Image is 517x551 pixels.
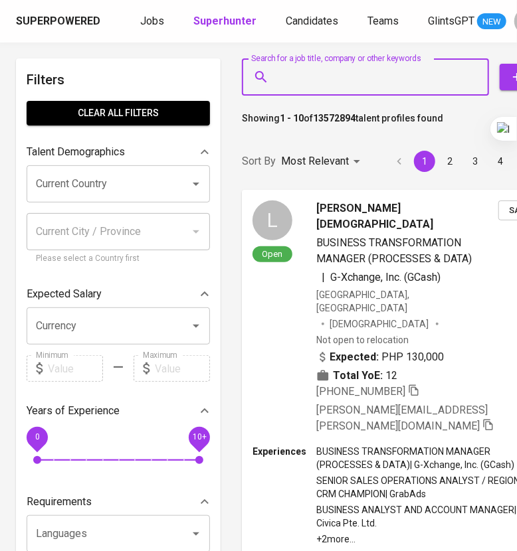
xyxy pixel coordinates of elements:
span: 0 [35,433,39,442]
button: Clear All filters [27,101,210,125]
span: G-Xchange, Inc. (GCash) [330,271,441,283]
p: Please select a Country first [36,252,201,266]
p: Showing of talent profiles found [242,112,443,136]
div: Years of Experience [27,398,210,424]
div: Talent Demographics [27,139,210,165]
span: Clear All filters [37,105,199,121]
div: Superpowered [16,14,100,29]
button: Go to page 4 [490,151,511,172]
span: 12 [385,368,397,384]
span: GlintsGPT [428,15,474,27]
b: Total YoE: [333,368,383,384]
p: Talent Demographics [27,144,125,160]
span: Teams [367,15,399,27]
span: [PHONE_NUMBER] [316,385,405,398]
b: 1 - 10 [280,113,304,123]
p: Years of Experience [27,403,120,419]
a: GlintsGPT NEW [428,13,506,30]
div: PHP 130,000 [316,349,444,365]
div: Expected Salary [27,281,210,307]
button: Open [187,175,205,193]
span: 10+ [192,433,206,442]
button: page 1 [414,151,435,172]
div: [GEOGRAPHIC_DATA], [GEOGRAPHIC_DATA] [316,288,498,315]
div: Requirements [27,489,210,515]
a: Jobs [140,13,167,30]
p: Expected Salary [27,286,102,302]
span: [DEMOGRAPHIC_DATA] [330,317,431,331]
span: [PERSON_NAME][DEMOGRAPHIC_DATA] [316,200,498,232]
button: Open [187,524,205,543]
a: Candidates [286,13,341,30]
p: Experiences [253,445,316,458]
a: Superpowered [16,14,103,29]
button: Open [187,317,205,335]
b: Expected: [330,349,379,365]
span: [PERSON_NAME][EMAIL_ADDRESS][PERSON_NAME][DOMAIN_NAME] [316,404,488,432]
b: Superhunter [193,15,257,27]
p: Sort By [242,153,276,169]
input: Value [155,355,210,382]
span: | [322,270,325,285]
span: Open [257,248,288,260]
p: Not open to relocation [316,333,409,347]
div: Most Relevant [281,149,365,174]
input: Value [48,355,103,382]
span: BUSINESS TRANSFORMATION MANAGER (PROCESSES & DATA) [316,236,472,265]
p: Most Relevant [281,153,349,169]
a: Teams [367,13,401,30]
button: Go to page 3 [465,151,486,172]
div: L [253,200,292,240]
img: yH5BAEAAAAALAAAAAABAAEAAAIBRAA7 [488,296,498,306]
span: NEW [477,15,506,29]
span: Candidates [286,15,338,27]
span: Jobs [140,15,164,27]
p: Requirements [27,494,92,510]
h6: Filters [27,69,210,90]
b: 13572894 [313,113,356,123]
a: Superhunter [193,13,259,30]
button: Go to page 2 [439,151,461,172]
